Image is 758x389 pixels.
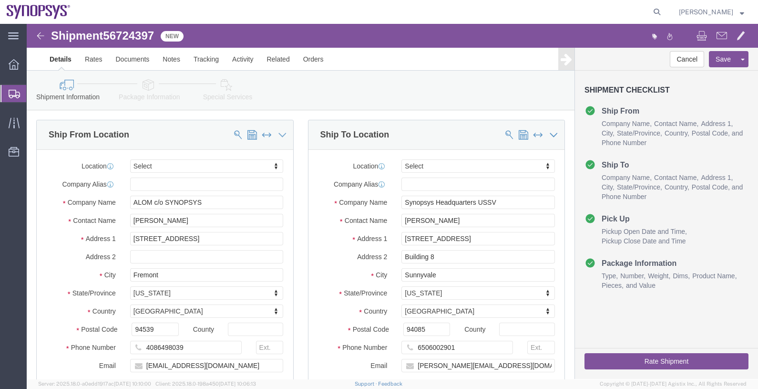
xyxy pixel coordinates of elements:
[679,7,733,17] span: Kris Ford
[38,381,151,387] span: Server: 2025.18.0-a0edd1917ac
[155,381,256,387] span: Client: 2025.18.0-198a450
[600,380,747,388] span: Copyright © [DATE]-[DATE] Agistix Inc., All Rights Reserved
[27,24,758,379] iframe: FS Legacy Container
[678,6,745,18] button: [PERSON_NAME]
[219,381,256,387] span: [DATE] 10:06:13
[355,381,379,387] a: Support
[7,5,71,19] img: logo
[378,381,402,387] a: Feedback
[114,381,151,387] span: [DATE] 10:10:00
